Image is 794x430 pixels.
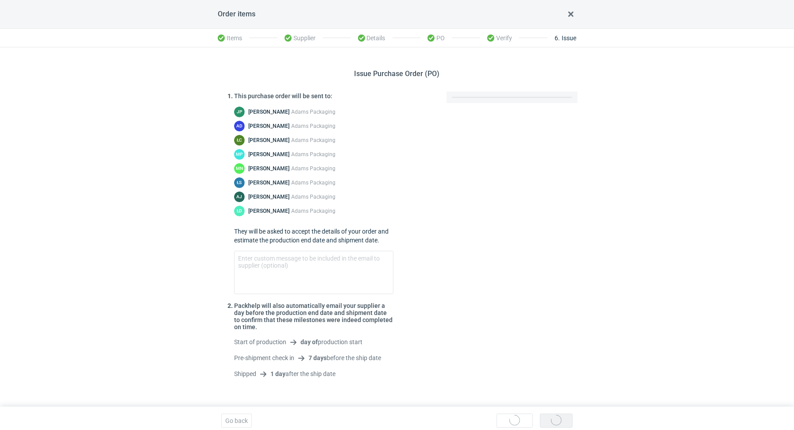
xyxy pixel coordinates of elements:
li: Items [218,29,249,47]
li: Issue [547,29,576,47]
button: Go back [221,414,252,428]
li: Supplier [278,29,323,47]
li: Details [351,29,393,47]
li: PO [420,29,452,47]
span: Go back [225,418,248,424]
span: 6 . [555,35,560,42]
li: Verify [480,29,519,47]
